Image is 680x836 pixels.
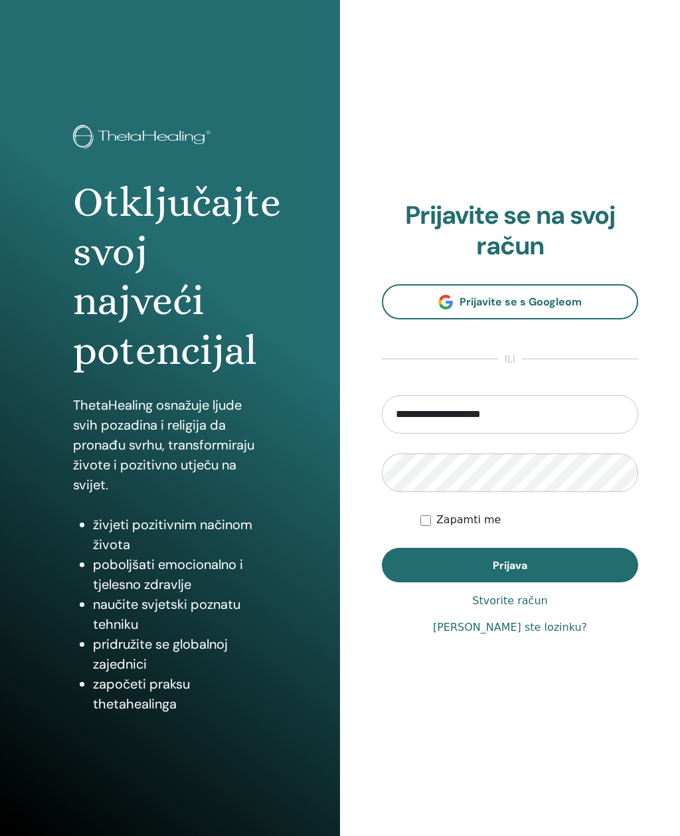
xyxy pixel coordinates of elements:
[93,594,266,634] li: naučite svjetski poznatu tehniku
[493,558,527,572] span: Prijava
[93,554,266,594] li: poboljšati emocionalno i tjelesno zdravlje
[93,674,266,714] li: započeti praksu thetahealinga
[420,512,638,528] div: Keep me authenticated indefinitely or until I manually logout
[498,351,522,367] span: ili
[73,395,266,495] p: ThetaHealing osnažuje ljude svih pozadina i religija da pronađu svrhu, transformiraju živote i po...
[436,512,501,528] label: Zapamti me
[382,284,638,319] a: Prijavite se s Googleom
[93,634,266,674] li: pridružite se globalnoj zajednici
[472,593,547,609] a: Stvorite račun
[382,548,638,582] button: Prijava
[433,620,587,635] a: [PERSON_NAME] ste lozinku?
[460,295,582,309] span: Prijavite se s Googleom
[73,178,266,376] h1: Otključajte svoj najveći potencijal
[382,201,638,261] h2: Prijavite se na svoj račun
[93,515,266,554] li: živjeti pozitivnim načinom života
